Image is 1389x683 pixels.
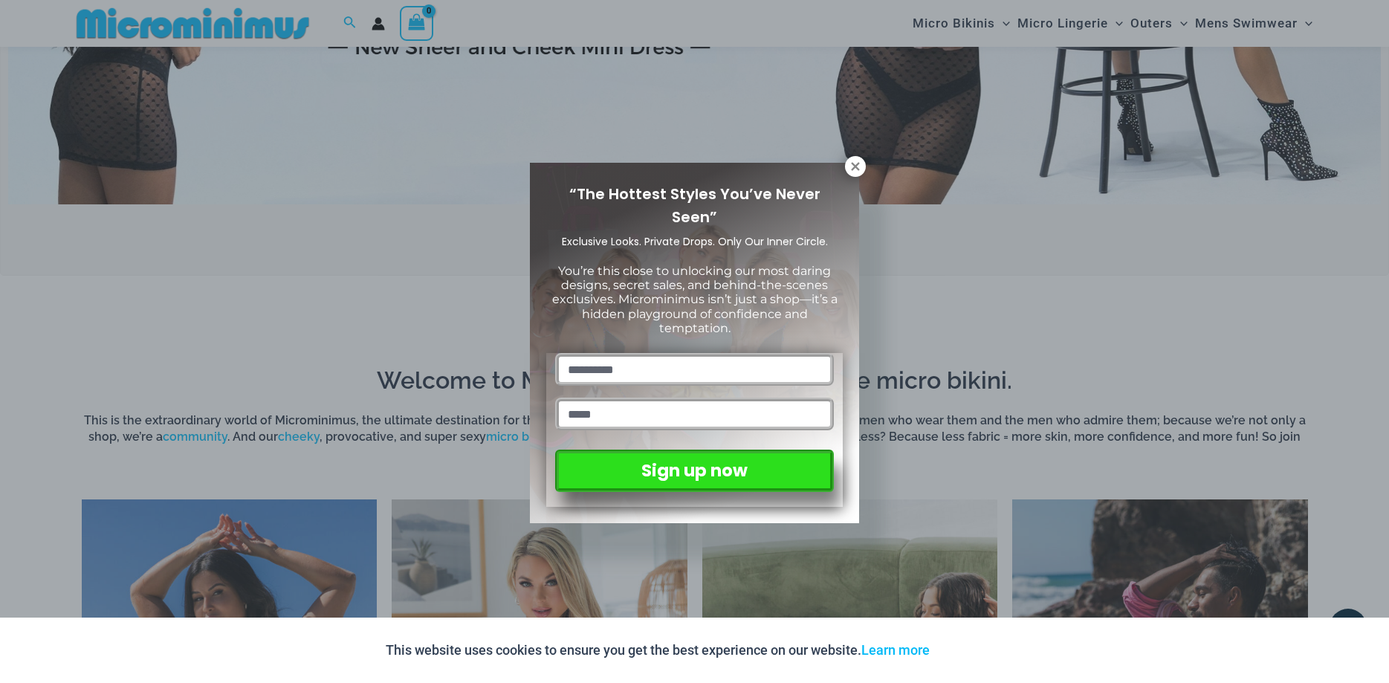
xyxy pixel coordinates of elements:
span: Exclusive Looks. Private Drops. Only Our Inner Circle. [562,234,828,249]
span: You’re this close to unlocking our most daring designs, secret sales, and behind-the-scenes exclu... [552,264,838,335]
button: Accept [941,632,1004,668]
button: Close [845,156,866,177]
p: This website uses cookies to ensure you get the best experience on our website. [386,639,930,661]
button: Sign up now [555,450,834,492]
span: “The Hottest Styles You’ve Never Seen” [569,184,820,227]
a: Learn more [861,642,930,658]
